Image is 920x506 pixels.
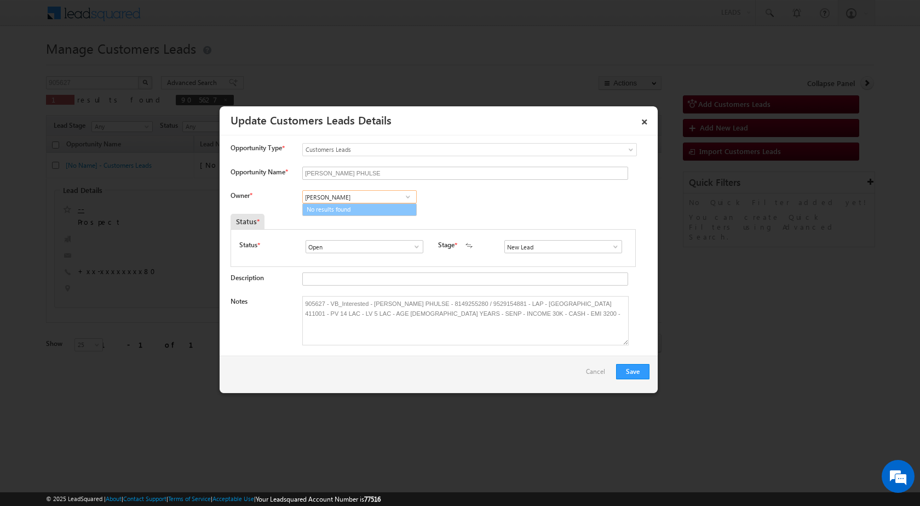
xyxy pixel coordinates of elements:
[231,297,248,305] label: Notes
[14,101,200,328] textarea: Type your message and hit 'Enter'
[504,240,622,253] input: Type to Search
[231,191,252,200] label: Owner
[239,240,257,250] label: Status
[231,112,392,127] a: Update Customers Leads Details
[302,203,417,216] a: No results found
[407,241,421,252] a: Show All Items
[302,190,417,203] input: Type to Search
[19,58,46,72] img: d_60004797649_company_0_60004797649
[401,191,415,202] a: Show All Items
[256,495,381,503] span: Your Leadsquared Account Number is
[606,241,619,252] a: Show All Items
[306,240,423,253] input: Type to Search
[231,168,287,176] label: Opportunity Name
[438,240,455,250] label: Stage
[212,495,254,502] a: Acceptable Use
[46,494,381,504] span: © 2025 LeadSquared | | | | |
[364,495,381,503] span: 77516
[57,58,184,72] div: Chat with us now
[231,143,282,153] span: Opportunity Type
[123,495,166,502] a: Contact Support
[231,274,264,282] label: Description
[106,495,122,502] a: About
[149,338,199,353] em: Start Chat
[586,364,611,385] a: Cancel
[635,110,654,129] a: ×
[231,214,264,229] div: Status
[180,5,206,32] div: Minimize live chat window
[168,495,211,502] a: Terms of Service
[302,143,637,156] a: Customers Leads
[616,364,649,379] button: Save
[303,145,592,155] span: Customers Leads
